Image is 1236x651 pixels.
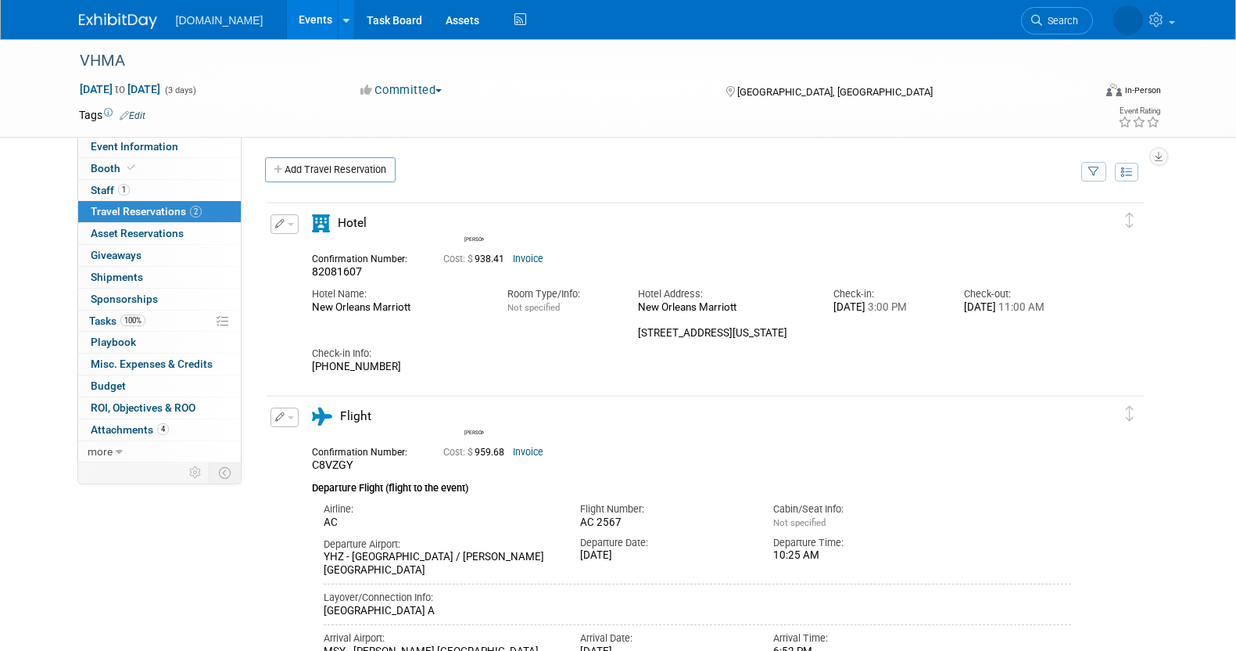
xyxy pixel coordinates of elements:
div: Layover/Connection Info: [324,591,1072,605]
div: Kiersten Hackett [464,427,484,436]
a: Budget [78,376,241,397]
div: [GEOGRAPHIC_DATA] A [324,605,1072,618]
span: [DATE] [DATE] [79,82,161,96]
a: Invoice [513,254,543,264]
div: Departure Time: [773,536,943,550]
td: Personalize Event Tab Strip [182,462,210,483]
img: Kiersten Hackett [464,405,486,427]
a: Sponsorships [78,289,241,310]
a: Invoice [513,447,543,458]
div: AC [324,516,557,530]
a: Search [1021,7,1093,34]
a: ROI, Objectives & ROO [78,397,241,419]
span: 4 [157,423,169,435]
a: Shipments [78,267,241,288]
span: [DOMAIN_NAME] [176,14,263,27]
span: (3 days) [163,85,196,95]
a: Playbook [78,332,241,353]
div: In-Person [1124,85,1161,96]
div: [DATE] [580,549,750,563]
a: more [78,441,241,462]
div: Arrival Airport: [324,631,557,646]
span: Misc. Expenses & Credits [91,358,213,370]
div: Event Format [1001,81,1162,105]
span: [GEOGRAPHIC_DATA], [GEOGRAPHIC_DATA] [737,86,933,98]
a: Misc. Expenses & Credits [78,354,241,375]
div: Check-out: [964,287,1071,301]
span: 3:00 PM [865,301,907,313]
a: Giveaways [78,245,241,266]
i: Hotel [312,214,330,232]
div: Kiersten Hackett [460,212,488,243]
div: [DATE] [833,301,940,315]
span: 938.41 [443,254,511,264]
span: Search [1042,15,1078,27]
div: Kiersten Hackett [464,234,484,243]
i: Filter by Traveler [1088,167,1099,178]
span: Booth [91,162,138,174]
img: ExhibitDay [79,13,157,29]
i: Click and drag to move item [1126,213,1134,228]
div: Departure Date: [580,536,750,550]
a: Travel Reservations2 [78,201,241,222]
div: Flight Number: [580,502,750,516]
div: Cabin/Seat Info: [773,502,943,516]
span: more [88,445,113,458]
a: Attachments4 [78,419,241,441]
div: Airline: [324,502,557,516]
div: Hotel Name: [312,287,484,301]
a: Staff1 [78,180,241,201]
div: Hotel Address: [638,287,810,301]
span: Flight [340,409,371,423]
a: Add Travel Reservation [265,157,396,182]
div: New Orleans Marriott [312,301,484,315]
td: Tags [79,107,145,123]
span: C8VZGY [312,459,353,471]
a: Event Information [78,136,241,157]
span: ROI, Objectives & ROO [91,401,195,414]
div: Event Rating [1118,107,1160,115]
div: Departure Airport: [324,538,557,552]
span: Staff [91,184,130,196]
span: 1 [118,184,130,196]
button: Committed [355,82,448,99]
span: Attachments [91,423,169,436]
i: Flight [312,408,332,426]
i: Click and drag to move item [1126,406,1134,422]
div: Kiersten Hackett [460,405,488,436]
div: [DATE] [964,301,1071,315]
span: 100% [120,315,145,326]
span: Travel Reservations [91,205,202,218]
div: [PHONE_NUMBER] [312,361,1072,374]
span: Budget [91,379,126,392]
div: YHZ - [GEOGRAPHIC_DATA] / [PERSON_NAME][GEOGRAPHIC_DATA] [324,551,557,577]
div: Check-in Info: [312,347,1072,361]
div: Arrival Time: [773,631,943,646]
img: Iuliia Bulow [1113,5,1143,35]
span: 82081607 [312,265,362,278]
span: Sponsorships [91,293,158,305]
span: Event Information [91,140,178,153]
span: Cost: $ [443,447,475,458]
span: 959.68 [443,447,511,458]
div: Room Type/Info: [507,287,614,301]
span: Not specified [773,517,826,528]
td: Toggle Event Tabs [209,462,241,483]
div: Confirmation Number: [312,249,420,265]
img: Kiersten Hackett [464,212,486,234]
div: Arrival Date: [580,631,750,646]
span: Cost: $ [443,254,475,264]
span: Tasks [89,315,145,327]
div: Check-in: [833,287,940,301]
i: Booth reservation complete [127,164,135,172]
a: Tasks100% [78,311,241,332]
span: to [113,83,127,95]
div: 10:25 AM [773,549,943,563]
span: 11:00 AM [996,301,1044,313]
div: Confirmation Number: [312,442,420,459]
span: Not specified [507,302,560,313]
span: 2 [190,206,202,218]
span: Hotel [338,216,367,230]
a: Asset Reservations [78,223,241,244]
a: Edit [120,110,145,121]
